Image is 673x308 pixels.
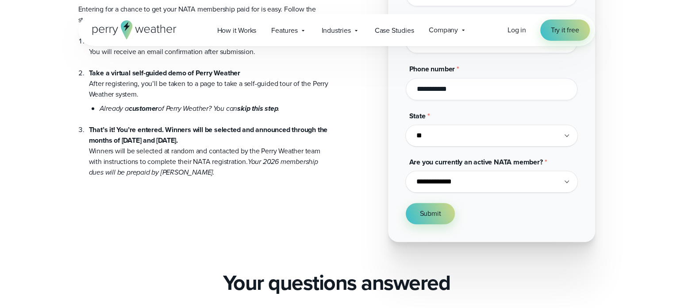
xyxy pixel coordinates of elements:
span: Phone number [409,64,455,74]
a: How it Works [210,21,264,39]
span: Features [271,25,297,36]
span: Case Studies [375,25,414,36]
a: Try it free [540,19,590,41]
span: How it Works [217,25,257,36]
li: Winners will be selected at random and contacted by the Perry Weather team with instructions to c... [89,114,330,178]
a: Case Studies [367,21,422,39]
strong: skip this step [237,103,278,113]
em: Your 2026 membership dues will be prepaid by [PERSON_NAME]. [89,156,318,177]
span: Try it free [551,25,579,35]
strong: Take a virtual self-guided demo of Perry Weather [89,68,240,78]
span: Industries [322,25,351,36]
a: Log in [508,25,526,35]
h2: Your questions answered [223,270,450,295]
span: Company [429,25,458,35]
span: Are you currently an active NATA member? [409,157,543,167]
p: Entering for a chance to get your NATA membership paid for is easy. Follow the steps below and fi... [78,4,330,25]
span: Submit [420,208,441,219]
li: After registering, you’ll be taken to a page to take a self-guided tour of the Perry Weather system. [89,57,330,114]
li: You will receive an email confirmation after submission. [89,36,330,57]
em: Already a of Perry Weather? You can . [100,103,280,113]
strong: That’s it! You’re entered. Winners will be selected and announced through the months of [DATE] an... [89,125,328,145]
strong: customer [129,103,158,113]
button: Submit [406,203,455,224]
span: State [409,111,426,121]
